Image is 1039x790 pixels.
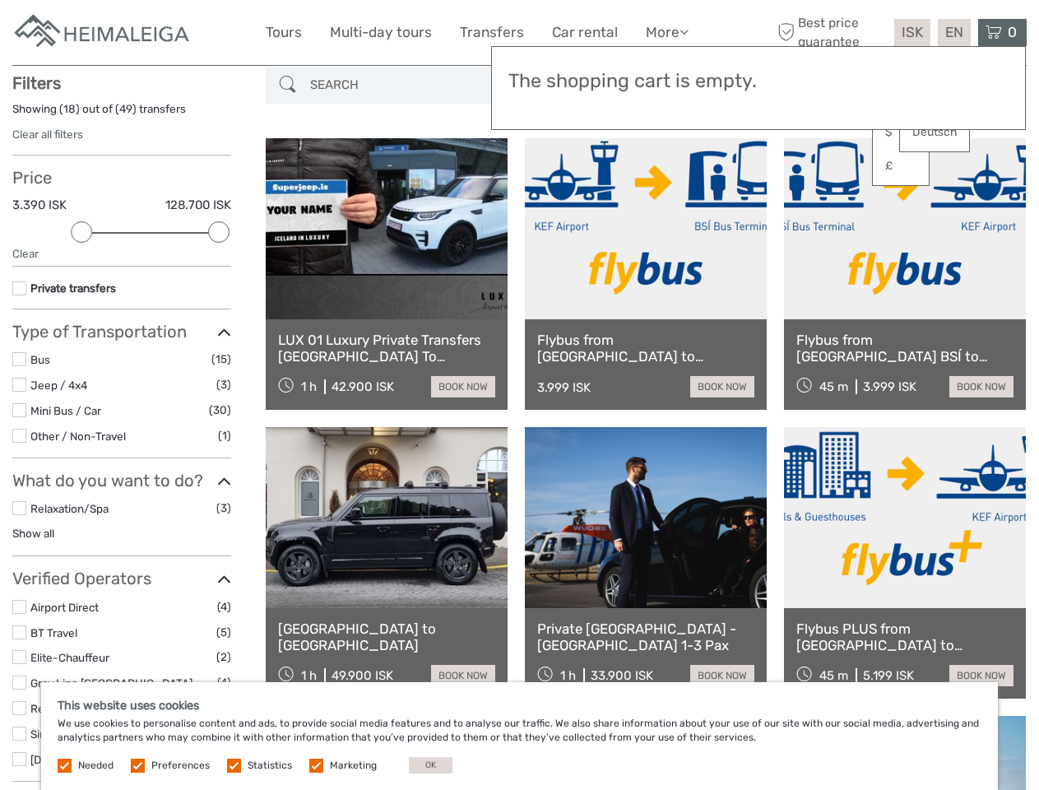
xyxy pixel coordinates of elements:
[949,376,1013,397] a: book now
[773,14,890,50] span: Best price guarantee
[938,19,971,46] div: EN
[30,702,199,715] a: Reykjavik Excursions by Icelandia
[330,21,432,44] a: Multi-day tours
[12,197,67,214] label: 3.390 ISK
[796,620,1013,654] a: Flybus PLUS from [GEOGRAPHIC_DATA] to [GEOGRAPHIC_DATA]
[30,753,118,766] a: [DOMAIN_NAME]
[537,620,754,654] a: Private [GEOGRAPHIC_DATA] - [GEOGRAPHIC_DATA] 1-3 Pax
[332,379,394,394] div: 42.900 ISK
[819,668,848,683] span: 45 m
[58,699,981,713] h5: This website uses cookies
[30,281,116,295] a: Private transfers
[30,676,192,690] a: Gray Line [GEOGRAPHIC_DATA]
[216,375,231,394] span: (3)
[189,26,209,45] button: Open LiveChat chat widget
[30,626,77,639] a: BT Travel
[330,759,377,773] label: Marketing
[560,668,576,683] span: 1 h
[248,759,292,773] label: Statistics
[873,118,929,147] a: $
[646,21,689,44] a: More
[12,569,231,588] h3: Verified Operators
[30,502,109,515] a: Relaxation/Spa
[63,101,76,117] label: 18
[278,620,495,654] a: [GEOGRAPHIC_DATA] to [GEOGRAPHIC_DATA]
[508,70,1009,93] h3: The shopping cart is empty.
[23,29,186,42] p: We're away right now. Please check back later!
[431,376,495,397] a: book now
[431,665,495,686] a: book now
[278,332,495,365] a: LUX 01 Luxury Private Transfers [GEOGRAPHIC_DATA] To [GEOGRAPHIC_DATA]
[301,668,317,683] span: 1 h
[12,128,83,141] a: Clear all filters
[216,648,231,667] span: (2)
[552,21,618,44] a: Car rental
[900,118,969,147] a: Deutsch
[30,379,87,392] a: Jeep / 4x4
[12,168,231,188] h3: Price
[30,651,109,664] a: Elite-Chauffeur
[12,322,231,342] h3: Type of Transportation
[217,597,231,616] span: (4)
[902,24,923,40] span: ISK
[266,21,302,44] a: Tours
[119,101,132,117] label: 49
[12,12,193,53] img: Apartments in Reykjavik
[151,759,210,773] label: Preferences
[12,527,54,540] a: Show all
[216,499,231,518] span: (3)
[209,401,231,420] span: (30)
[690,665,754,686] a: book now
[873,151,929,181] a: £
[591,668,653,683] div: 33.900 ISK
[165,197,231,214] label: 128.700 ISK
[41,682,998,790] div: We use cookies to personalise content and ads, to provide social media features and to analyse ou...
[409,757,452,774] button: OK
[30,601,99,614] a: Airport Direct
[218,426,231,445] span: (1)
[30,353,50,366] a: Bus
[796,332,1013,365] a: Flybus from [GEOGRAPHIC_DATA] BSÍ to [GEOGRAPHIC_DATA]
[12,73,61,93] strong: Filters
[30,404,101,417] a: Mini Bus / Car
[332,668,393,683] div: 49.900 ISK
[301,379,317,394] span: 1 h
[863,379,916,394] div: 3.999 ISK
[537,380,591,395] div: 3.999 ISK
[304,71,499,100] input: SEARCH
[78,759,114,773] label: Needed
[690,376,754,397] a: book now
[211,350,231,369] span: (15)
[12,101,231,127] div: Showing ( ) out of ( ) transfers
[863,668,914,683] div: 5.199 ISK
[537,332,754,365] a: Flybus from [GEOGRAPHIC_DATA] to [GEOGRAPHIC_DATA] BSÍ
[949,665,1013,686] a: book now
[12,246,231,262] div: Clear
[30,430,126,443] a: Other / Non-Travel
[819,379,848,394] span: 45 m
[216,623,231,642] span: (5)
[30,727,179,741] a: Simply [GEOGRAPHIC_DATA]
[217,673,231,692] span: (4)
[12,471,231,490] h3: What do you want to do?
[1005,24,1019,40] span: 0
[460,21,524,44] a: Transfers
